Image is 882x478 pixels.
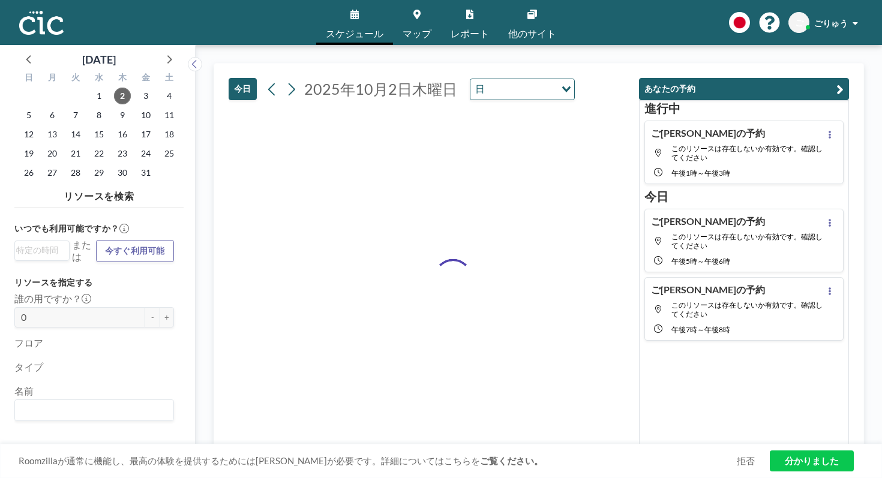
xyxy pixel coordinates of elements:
[671,300,823,318] span: このリソースは存在しないか有効です。確認してください
[48,72,56,82] font: 月
[26,110,31,120] font: 5
[67,107,84,124] span: 2025年10月7日火曜日
[114,126,131,143] span: 2025年10月16日木曜日
[47,167,57,178] font: 27
[671,144,823,162] font: このリソースは存在しないか有効です。確認してください
[644,101,680,115] font: 進行中
[114,164,131,181] span: 2025年10月30日木曜日
[72,239,91,262] font: または
[795,17,803,28] font: ご
[164,148,174,158] font: 25
[164,129,174,139] font: 18
[94,148,104,158] font: 22
[47,148,57,158] font: 20
[304,80,457,98] font: 2025年10月2日木曜日
[24,167,34,178] font: 26
[785,455,839,466] font: 分かりました
[326,28,383,39] font: スケジュール
[137,164,154,181] span: 2025年10月31日金曜日
[161,145,178,162] span: 2025年10月25日土曜日
[644,83,696,94] font: あなたの予約
[19,11,64,35] img: 組織ロゴ
[137,88,154,104] span: 2025年10月3日金曜日
[142,72,150,82] font: 金
[651,215,765,227] font: ご[PERSON_NAME]の予約
[141,110,151,120] font: 10
[160,307,174,327] button: +
[151,312,154,322] font: -
[82,53,116,66] font: [DATE]
[114,88,131,104] span: 2025年10月2日木曜日
[671,232,823,250] span: このリソースは存在しないか有効です。確認してください
[14,293,82,304] font: 誰の用ですか？
[508,28,556,39] font: 他のサイト
[14,277,93,287] font: リソースを指定する
[95,72,103,82] font: 水
[814,18,848,28] font: ごりゅう
[651,284,765,295] font: ご[PERSON_NAME]の予約
[143,91,148,101] font: 3
[25,72,33,82] font: 日
[644,189,668,203] font: 今日
[137,126,154,143] span: 2025年10月17日金曜日
[164,312,169,322] font: +
[91,88,107,104] span: 2025年10月1日水曜日
[67,164,84,181] span: 2025年10月28日火曜日
[120,110,125,120] font: 9
[19,455,480,466] font: Roomzillaが通常に機能し、最高の体験を提供するためには[PERSON_NAME]が必要です。詳細についてはこちらを
[639,78,849,100] button: あなたの予約
[64,190,135,202] font: リソースを検索
[161,107,178,124] span: 2025年10月11日土曜日
[91,164,107,181] span: 2025年10月29日水曜日
[94,129,104,139] font: 15
[137,145,154,162] span: 2025年10月24日金曜日
[488,82,554,97] input: オプションを検索
[697,169,704,178] font: ～
[120,91,125,101] font: 2
[44,164,61,181] span: 2025年10月27日月曜日
[161,126,178,143] span: 2025年10月18日土曜日
[704,257,730,266] font: 午後6時
[14,361,43,372] font: タイプ
[91,107,107,124] span: 2025年10月8日水曜日
[118,167,127,178] font: 30
[737,455,755,466] font: 拒否
[16,402,167,418] input: オプションを検索
[44,145,61,162] span: 2025年10月20日月曜日
[697,325,704,334] font: ～
[164,110,174,120] font: 11
[71,72,80,82] font: 火
[137,107,154,124] span: 2025年10月10日金曜日
[20,145,37,162] span: 2025年10月19日日曜日
[114,107,131,124] span: 2025年10月9日木曜日
[44,107,61,124] span: 2025年10月6日月曜日
[20,107,37,124] span: 2025年10月5日日曜日
[47,129,57,139] font: 13
[91,145,107,162] span: 2025年10月22日水曜日
[141,167,151,178] font: 31
[71,148,80,158] font: 21
[14,337,43,348] font: フロア
[24,148,34,158] font: 19
[71,167,80,178] font: 28
[403,28,431,39] font: マップ
[704,325,730,334] font: 午後8時
[480,455,543,466] a: ご覧ください。
[50,110,55,120] font: 6
[470,79,574,100] div: オプションを検索
[671,257,697,266] font: 午後5時
[671,169,697,178] font: 午後1時
[737,455,755,467] a: 拒否
[118,148,127,158] font: 23
[234,83,251,94] font: 今日
[118,72,127,82] font: 木
[141,148,151,158] font: 24
[165,72,173,82] font: 土
[20,126,37,143] span: 2025年10月12日日曜日
[145,307,160,327] button: -
[475,83,485,94] font: 日
[14,223,119,233] font: いつでも利用可能ですか？
[229,78,257,100] button: 今日
[15,400,173,420] div: オプションを検索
